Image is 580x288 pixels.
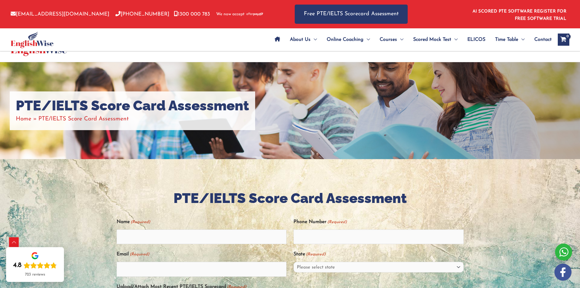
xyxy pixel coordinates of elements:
[327,217,347,227] span: (Required)
[462,29,490,50] a: ELICOS
[364,29,370,50] span: Menu Toggle
[129,249,149,259] span: (Required)
[294,217,347,227] label: Phone Number
[290,29,311,50] span: About Us
[11,12,109,17] a: [EMAIL_ADDRESS][DOMAIN_NAME]
[534,29,552,50] span: Contact
[451,29,458,50] span: Menu Toggle
[306,249,326,259] span: (Required)
[16,114,249,124] nav: Breadcrumbs
[397,29,403,50] span: Menu Toggle
[518,29,525,50] span: Menu Toggle
[558,34,569,46] a: View Shopping Cart, empty
[490,29,529,50] a: Time TableMenu Toggle
[38,116,129,122] span: PTE/IELTS Score Card Assessment
[380,29,397,50] span: Courses
[495,29,518,50] span: Time Table
[25,272,45,277] div: 723 reviews
[322,29,375,50] a: Online CoachingMenu Toggle
[469,4,569,24] aside: Header Widget 1
[375,29,408,50] a: CoursesMenu Toggle
[529,29,552,50] a: Contact
[117,217,150,227] label: Name
[285,29,322,50] a: About UsMenu Toggle
[270,29,552,50] nav: Site Navigation: Main Menu
[216,11,244,17] span: We now accept
[117,249,149,259] label: Email
[16,116,31,122] a: Home
[473,9,567,21] a: AI SCORED PTE SOFTWARE REGISTER FOR FREE SOFTWARE TRIAL
[130,217,150,227] span: (Required)
[408,29,462,50] a: Scored Mock TestMenu Toggle
[13,261,57,270] div: Rating: 4.8 out of 5
[327,29,364,50] span: Online Coaching
[115,12,169,17] a: [PHONE_NUMBER]
[117,190,464,208] h2: PTE/IELTS Score Card Assessment
[295,5,408,24] a: Free PTE/IELTS Scorecard Assessment
[13,261,22,270] div: 4.8
[294,249,325,259] label: State
[11,31,54,48] img: cropped-ew-logo
[413,29,451,50] span: Scored Mock Test
[554,264,571,281] img: white-facebook.png
[467,29,485,50] span: ELICOS
[174,12,210,17] a: 1300 000 783
[311,29,317,50] span: Menu Toggle
[16,98,249,114] h1: PTE/IELTS Score Card Assessment
[246,12,263,16] img: Afterpay-Logo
